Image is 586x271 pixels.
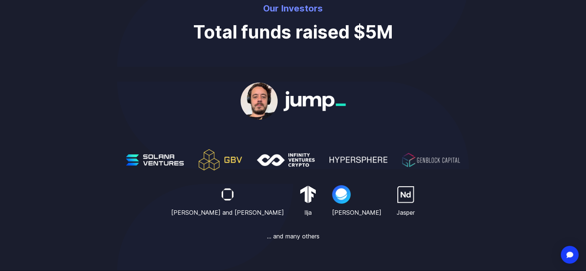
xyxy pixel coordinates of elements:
img: GBV [199,149,242,170]
p: [PERSON_NAME] and [PERSON_NAME] [171,208,284,217]
p: Ilja [299,208,317,217]
div: Open Intercom Messenger [561,246,579,264]
p: ... and many others [267,232,320,241]
p: [PERSON_NAME] [332,208,381,217]
p: Jasper [396,208,415,217]
img: Arnold [332,185,351,204]
img: Solana Ventures [126,154,184,165]
img: John Lilic [241,81,278,122]
img: Hypersphere [330,157,387,163]
img: Stepan and Deni [218,185,237,203]
img: Genblock [402,153,460,167]
img: Jasper [396,185,415,204]
img: IVC [257,153,315,167]
img: Jump Crypto [284,91,346,111]
img: Ilja [299,185,317,204]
